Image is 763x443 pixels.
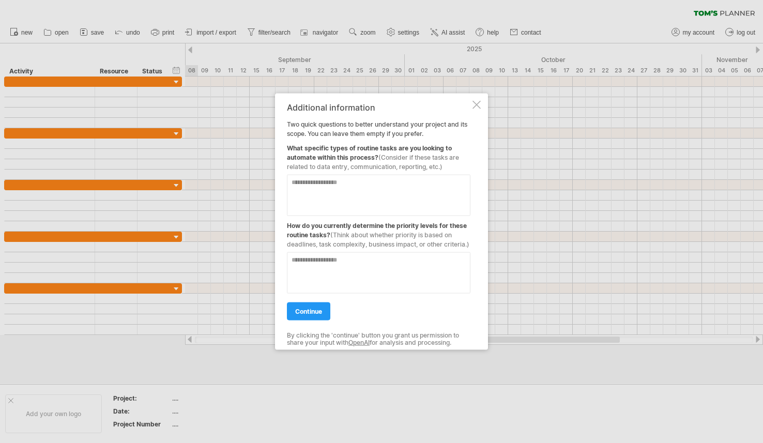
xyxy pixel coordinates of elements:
[287,331,470,346] div: By clicking the 'continue' button you grant us permission to share your input with for analysis a...
[348,339,370,346] a: OpenAI
[295,307,322,315] span: continue
[287,102,470,341] div: Two quick questions to better understand your project and its scope. You can leave them empty if ...
[287,231,469,248] span: (Think about whether priority is based on deadlines, task complexity, business impact, or other c...
[287,102,470,112] div: Additional information
[287,302,330,320] a: continue
[287,216,470,249] div: How do you currently determine the priority levels for these routine tasks?
[287,138,470,171] div: What specific types of routine tasks are you looking to automate within this process?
